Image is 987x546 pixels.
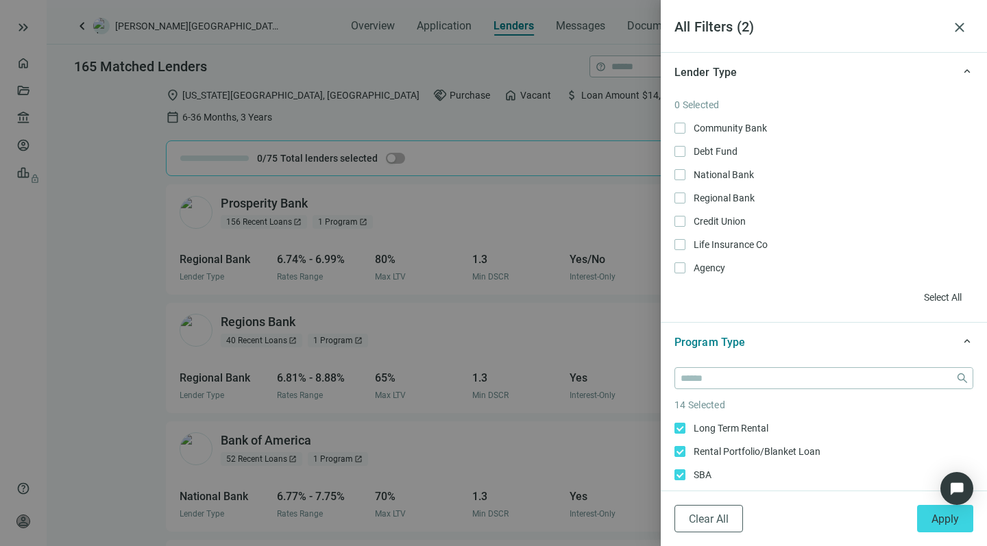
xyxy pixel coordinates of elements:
div: Open Intercom Messenger [940,472,973,505]
span: Community Bank [685,121,772,136]
span: Regional Bank [685,190,760,206]
span: Rental Portfolio/Blanket Loan [685,444,826,459]
span: Debt Fund [685,144,743,159]
span: Life Insurance Co [685,237,773,252]
span: Lender Type [674,66,737,79]
article: All Filters ( 2 ) [674,16,946,38]
button: close [946,14,973,41]
div: keyboard_arrow_upProgram Type [661,322,987,362]
span: National Bank [685,167,759,182]
span: Long Term Rental [685,421,774,436]
span: Agency [685,260,731,275]
span: Credit Union [685,214,751,229]
span: Apply [931,512,959,525]
button: Clear All [674,505,743,532]
span: Program Type [674,336,745,349]
button: Apply [917,505,973,532]
span: Select All [924,292,962,303]
article: 14 Selected [674,397,973,412]
div: keyboard_arrow_upLender Type [661,52,987,92]
span: SBA [685,467,717,482]
span: close [951,19,968,36]
button: Select All [912,286,973,308]
span: Clear All [689,512,729,525]
article: 0 Selected [674,97,973,112]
